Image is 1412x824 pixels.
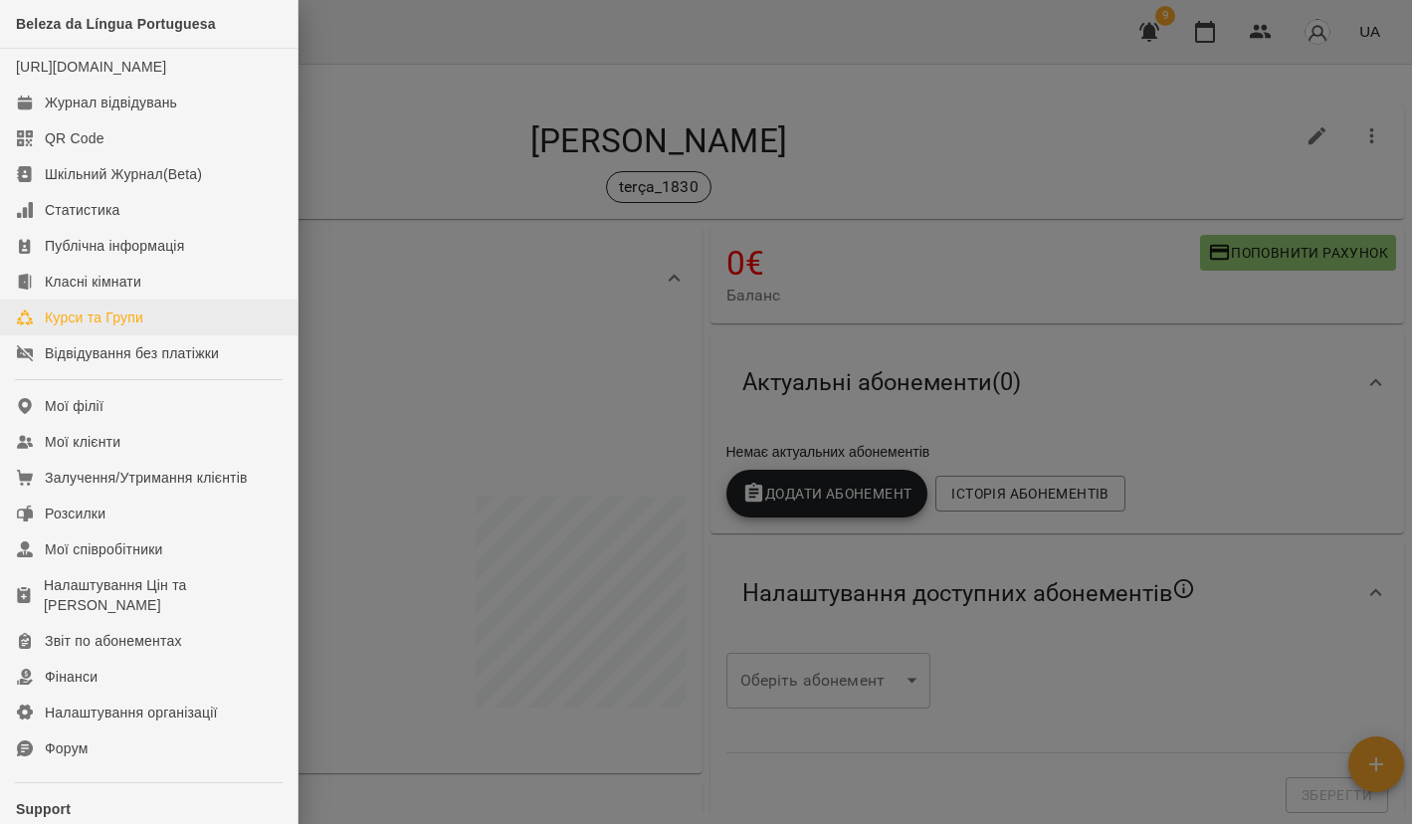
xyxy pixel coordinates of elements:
div: Статистика [45,200,120,220]
div: Публічна інформація [45,236,184,256]
div: Фінанси [45,667,98,687]
div: Журнал відвідувань [45,93,177,112]
div: Мої клієнти [45,432,120,452]
div: Звіт по абонементах [45,631,182,651]
div: Налаштування Цін та [PERSON_NAME] [44,575,282,615]
div: Мої філії [45,396,103,416]
div: QR Code [45,128,104,148]
a: [URL][DOMAIN_NAME] [16,59,166,75]
div: Мої співробітники [45,539,163,559]
div: Курси та Групи [45,308,143,327]
div: Розсилки [45,504,105,523]
div: Налаштування організації [45,703,218,722]
div: Форум [45,738,89,758]
div: Залучення/Утримання клієнтів [45,468,248,488]
div: Шкільний Журнал(Beta) [45,164,202,184]
span: Beleza da Língua Portuguesa [16,16,216,32]
div: Відвідування без платіжки [45,343,219,363]
p: Support [16,799,282,819]
div: Класні кімнати [45,272,141,292]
